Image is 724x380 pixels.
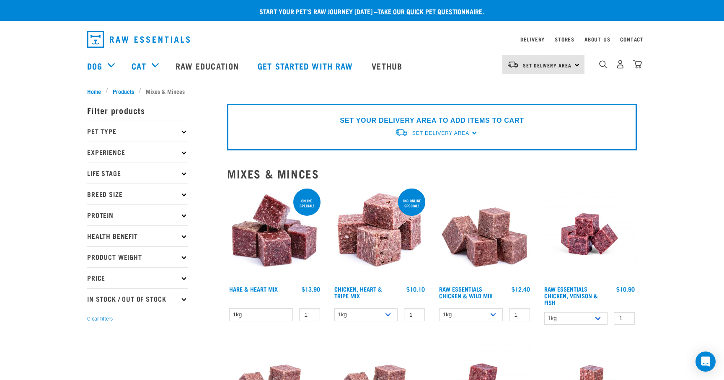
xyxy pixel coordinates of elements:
[334,287,382,297] a: Chicken, Heart & Tripe Mix
[167,49,249,83] a: Raw Education
[87,246,188,267] p: Product Weight
[132,59,146,72] a: Cat
[227,187,322,282] img: Pile Of Cubed Hare Heart For Pets
[87,142,188,163] p: Experience
[87,267,188,288] p: Price
[87,184,188,204] p: Breed Size
[229,287,278,290] a: Hare & Heart Mix
[227,167,637,180] h2: Mixes & Minces
[363,49,413,83] a: Vethub
[87,31,190,48] img: Raw Essentials Logo
[439,287,493,297] a: Raw Essentials Chicken & Wild Mix
[437,187,532,282] img: Pile Of Cubed Chicken Wild Meat Mix
[520,38,545,41] a: Delivery
[616,60,625,69] img: user.png
[109,87,139,96] a: Products
[584,38,610,41] a: About Us
[412,130,469,136] span: Set Delivery Area
[80,28,644,51] nav: dropdown navigation
[87,87,106,96] a: Home
[523,64,571,67] span: Set Delivery Area
[542,187,637,282] img: Chicken Venison mix 1655
[378,9,484,13] a: take our quick pet questionnaire.
[249,49,363,83] a: Get started with Raw
[87,100,188,121] p: Filter products
[87,204,188,225] p: Protein
[340,116,524,126] p: SET YOUR DELIVERY AREA TO ADD ITEMS TO CART
[87,288,188,309] p: In Stock / Out Of Stock
[293,194,321,212] div: ONLINE SPECIAL!
[398,194,425,212] div: 1kg online special!
[87,163,188,184] p: Life Stage
[616,286,635,292] div: $10.90
[87,87,101,96] span: Home
[404,308,425,321] input: 1
[302,286,320,292] div: $13.90
[544,287,598,304] a: Raw Essentials Chicken, Venison & Fish
[633,60,642,69] img: home-icon@2x.png
[87,225,188,246] p: Health Benefit
[406,286,425,292] div: $10.10
[113,87,134,96] span: Products
[614,312,635,325] input: 1
[299,308,320,321] input: 1
[507,61,519,68] img: van-moving.png
[87,87,637,96] nav: breadcrumbs
[599,60,607,68] img: home-icon-1@2x.png
[555,38,574,41] a: Stores
[509,308,530,321] input: 1
[87,121,188,142] p: Pet Type
[332,187,427,282] img: 1062 Chicken Heart Tripe Mix 01
[395,128,408,137] img: van-moving.png
[512,286,530,292] div: $12.40
[620,38,644,41] a: Contact
[87,59,102,72] a: Dog
[696,352,716,372] div: Open Intercom Messenger
[87,315,113,323] button: Clear filters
